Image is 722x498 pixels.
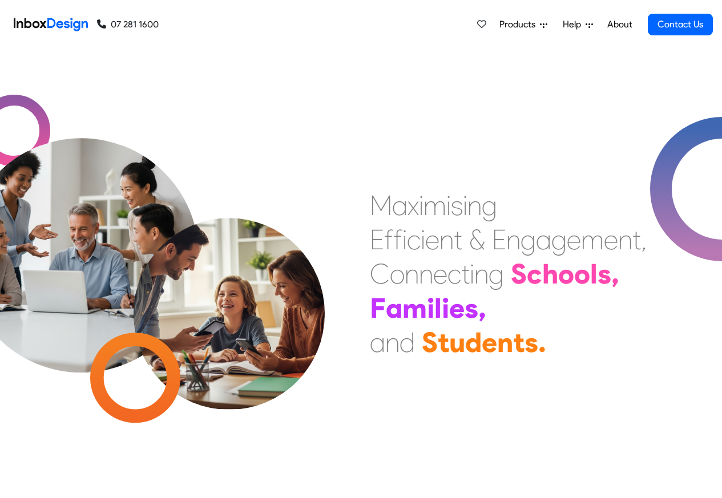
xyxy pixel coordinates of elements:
div: s [525,325,538,359]
a: Help [558,13,598,36]
div: n [497,325,513,359]
div: i [402,222,407,257]
div: n [467,188,482,222]
div: , [641,222,647,257]
div: M [370,188,392,222]
div: S [511,257,527,291]
div: E [370,222,384,257]
div: . [538,325,546,359]
div: S [422,325,438,359]
div: u [449,325,465,359]
div: s [451,188,463,222]
div: g [482,188,497,222]
div: t [461,257,470,291]
div: c [527,257,542,291]
div: n [405,257,419,291]
a: 07 281 1600 [97,18,159,31]
div: s [598,257,611,291]
span: Help [563,18,586,31]
img: parents_with_child.png [110,171,349,410]
div: e [567,222,581,257]
div: m [423,188,446,222]
div: e [449,291,465,325]
div: e [425,222,439,257]
div: d [465,325,482,359]
div: c [447,257,461,291]
div: h [542,257,558,291]
a: Products [495,13,552,36]
a: Contact Us [648,14,713,35]
div: l [590,257,598,291]
div: o [558,257,574,291]
div: n [385,325,400,359]
div: x [408,188,419,222]
div: d [400,325,415,359]
div: m [581,222,604,257]
div: g [521,222,536,257]
div: a [370,325,385,359]
div: a [386,291,402,325]
div: n [474,257,489,291]
div: o [390,257,405,291]
div: n [439,222,454,257]
div: m [402,291,427,325]
div: l [434,291,442,325]
div: a [392,188,408,222]
div: e [604,222,618,257]
div: s [465,291,478,325]
div: , [611,257,619,291]
a: About [604,13,635,36]
div: i [421,222,425,257]
div: g [489,257,504,291]
div: n [506,222,521,257]
div: , [478,291,486,325]
div: t [438,325,449,359]
div: E [492,222,506,257]
div: t [632,222,641,257]
span: Products [499,18,540,31]
div: a [536,222,551,257]
div: f [384,222,393,257]
div: e [482,325,497,359]
div: i [463,188,467,222]
div: i [427,291,434,325]
div: Maximising Efficient & Engagement, Connecting Schools, Families, and Students. [370,188,647,359]
div: g [551,222,567,257]
div: F [370,291,386,325]
div: n [419,257,433,291]
div: t [454,222,462,257]
div: i [419,188,423,222]
div: t [513,325,525,359]
div: C [370,257,390,291]
div: i [442,291,449,325]
div: i [446,188,451,222]
div: c [407,222,421,257]
div: f [393,222,402,257]
div: e [433,257,447,291]
div: o [574,257,590,291]
div: i [470,257,474,291]
div: & [469,222,485,257]
div: n [618,222,632,257]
